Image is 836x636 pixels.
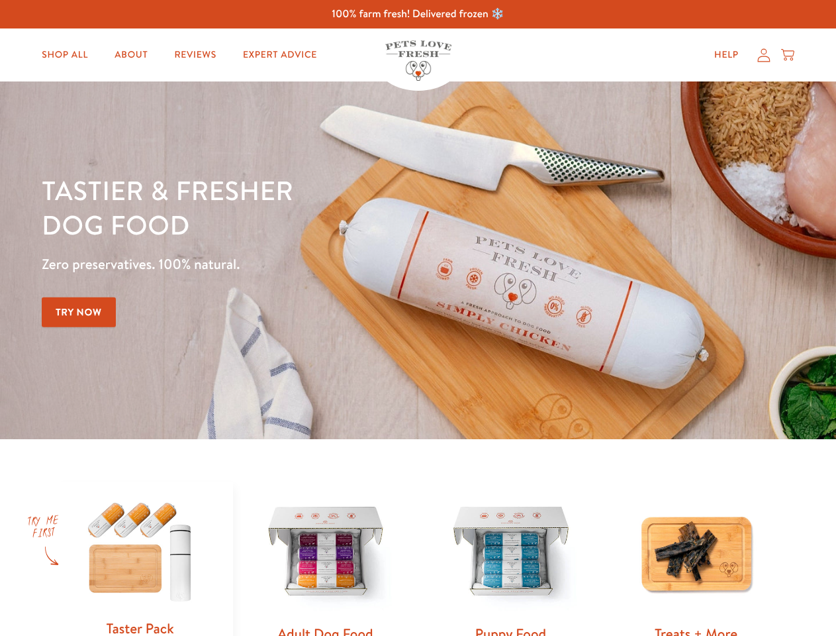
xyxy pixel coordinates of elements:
a: Shop All [31,42,99,68]
h1: Tastier & fresher dog food [42,173,543,242]
a: Expert Advice [232,42,328,68]
a: Help [704,42,749,68]
a: About [104,42,158,68]
img: Pets Love Fresh [385,40,451,81]
a: Reviews [163,42,226,68]
p: Zero preservatives. 100% natural. [42,252,543,276]
a: Try Now [42,297,116,327]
